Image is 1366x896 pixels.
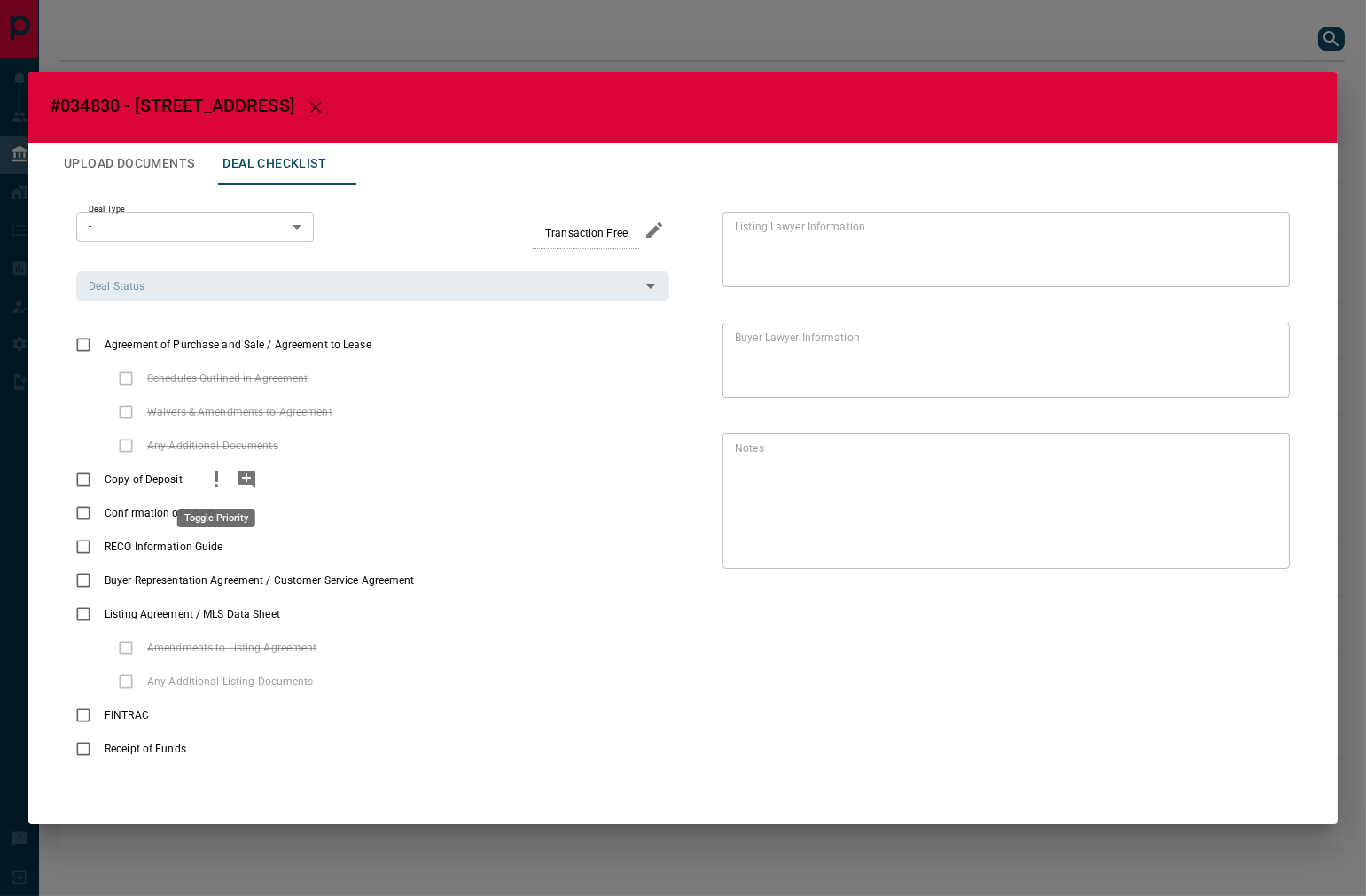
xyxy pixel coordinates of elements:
button: Open [638,274,663,299]
button: Deal Checklist [208,143,340,185]
span: Schedules Outlined in Agreement [143,370,313,386]
span: Confirmation of Co-Op [100,505,219,521]
textarea: text field [735,330,1270,390]
span: FINTRAC [100,707,153,723]
span: Receipt of Funds [100,741,191,757]
div: - [76,212,314,242]
button: Upload Documents [50,143,208,185]
button: edit [639,215,669,245]
span: #034830 - [STREET_ADDRESS] [50,95,294,116]
span: Listing Agreement / MLS Data Sheet [100,606,285,622]
span: Waivers & Amendments to Agreement [143,404,337,420]
button: add note [231,463,261,496]
span: RECO Information Guide [100,539,227,555]
textarea: text field [735,219,1270,279]
span: Copy of Deposit [100,471,187,487]
span: Any Additional Documents [143,438,283,454]
label: Deal Type [89,204,125,215]
span: Buyer Representation Agreement / Customer Service Agreement [100,573,419,588]
button: priority [201,463,231,496]
textarea: text field [735,440,1270,561]
span: Agreement of Purchase and Sale / Agreement to Lease [100,337,376,353]
span: Amendments to Listing Agreement [143,640,322,656]
span: Any Additional Listing Documents [143,674,318,690]
div: Toggle Priority [177,509,255,527]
